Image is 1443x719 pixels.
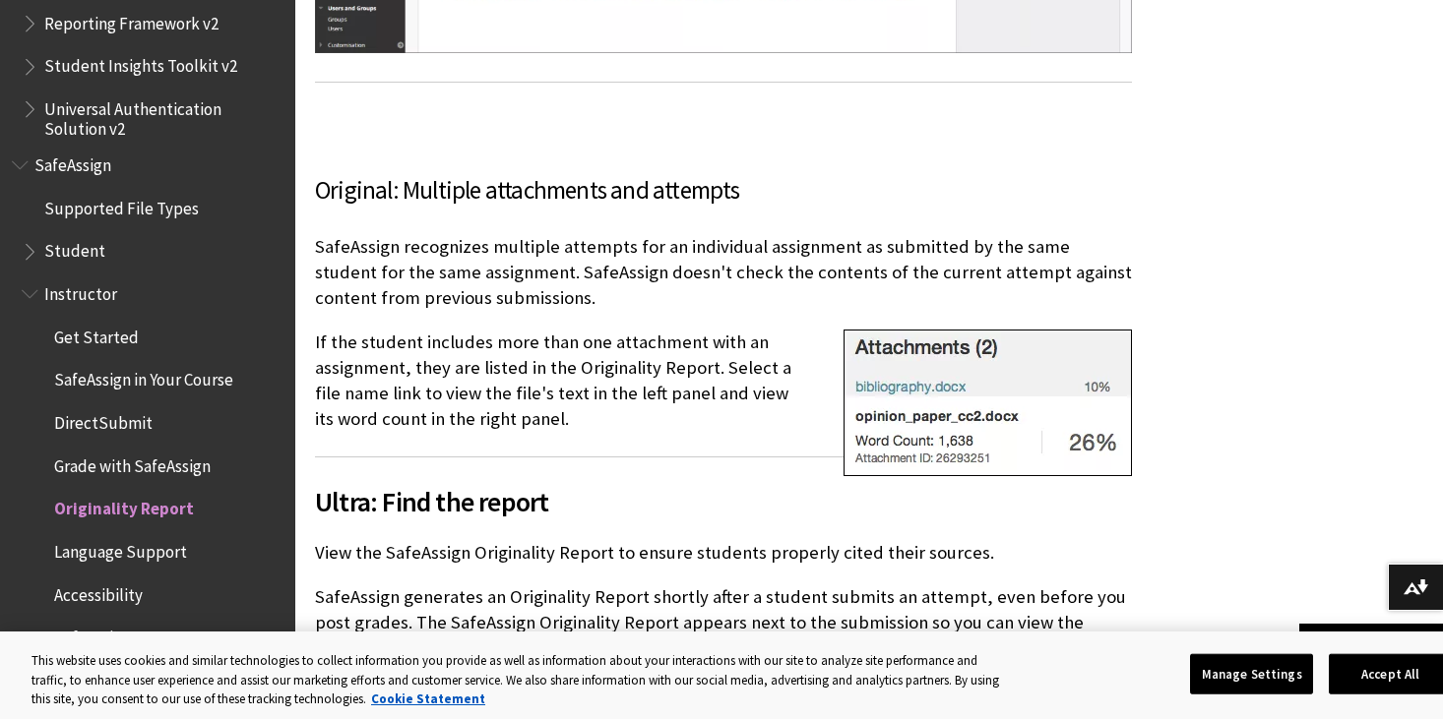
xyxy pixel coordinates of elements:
[34,149,111,175] span: SafeAssign
[12,149,283,697] nav: Book outline for Blackboard SafeAssign
[315,330,1132,433] p: If the student includes more than one attachment with an assignment, they are listed in the Origi...
[371,690,485,707] a: More information about your privacy, opens in a new tab
[315,540,1132,566] p: View the SafeAssign Originality Report to ensure students properly cited their sources.
[54,364,233,390] span: SafeAssign in Your Course
[315,234,1132,312] p: SafeAssign recognizes multiple attempts for an individual assignment as submitted by the same stu...
[31,651,1010,709] div: This website uses cookies and similar technologies to collect information you provide as well as ...
[54,578,143,605] span: Accessibility
[44,50,237,77] span: Student Insights Toolkit v2
[315,481,804,522] span: Ultra: Find the report
[54,493,194,519] span: Originality Report
[54,449,211,476] span: Grade with SafeAssign
[54,622,168,648] span: SafeAssign FAQs
[54,321,139,347] span: Get Started
[54,406,153,433] span: DirectSubmit
[315,172,1132,210] h3: Original: Multiple attachments and attempts
[44,235,105,262] span: Student
[44,92,282,139] span: Universal Authentication Solution v2
[44,192,199,218] span: Supported File Types
[44,7,219,33] span: Reporting Framework v2
[315,584,1132,688] p: SafeAssign generates an Originality Report shortly after a student submits an attempt, even befor...
[44,277,117,304] span: Instructor
[1299,624,1443,660] a: Back to top
[1190,653,1313,694] button: Manage Settings
[54,535,187,562] span: Language Support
